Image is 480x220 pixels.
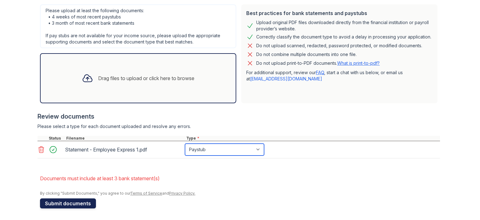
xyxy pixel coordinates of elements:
[256,19,432,32] div: Upload original PDF files downloaded directly from the financial institution or payroll provider’...
[246,9,432,17] div: Best practices for bank statements and paystubs
[256,42,422,49] div: Do not upload scanned, redacted, password protected, or modified documents.
[65,145,182,155] div: Statement - Employee Express 1.pdf
[130,191,162,196] a: Terms of Service
[246,69,432,82] p: For additional support, review our , start a chat with us below, or email us at
[256,51,357,58] div: Do not combine multiple documents into one file.
[47,136,65,141] div: Status
[98,74,194,82] div: Drag files to upload or click here to browse
[250,76,322,81] a: [EMAIL_ADDRESS][DOMAIN_NAME]
[40,191,440,196] div: By clicking "Submit Documents," you agree to our and
[40,4,236,48] div: Please upload at least the following documents: • 4 weeks of most recent paystubs • 3 month of mo...
[40,198,96,208] button: Submit documents
[169,191,195,196] a: Privacy Policy.
[37,123,440,130] div: Please select a type for each document uploaded and resolve any errors.
[40,172,440,185] li: Documents must include at least 3 bank statement(s)
[256,33,431,41] div: Correctly classify the document type to avoid a delay in processing your application.
[65,136,185,141] div: Filename
[337,60,380,66] a: What is print-to-pdf?
[256,60,380,66] p: Do not upload print-to-PDF documents.
[316,70,324,75] a: FAQ
[185,136,440,141] div: Type
[37,112,440,121] div: Review documents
